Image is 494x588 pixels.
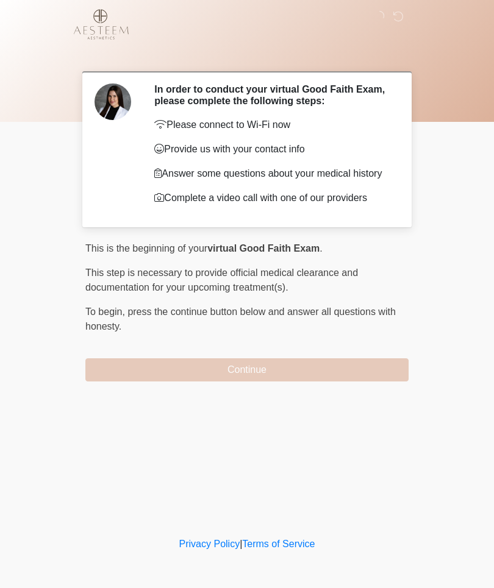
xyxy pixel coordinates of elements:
[154,118,390,132] p: Please connect to Wi-Fi now
[85,267,358,292] span: This step is necessary to provide official medical clearance and documentation for your upcoming ...
[154,166,390,181] p: Answer some questions about your medical history
[85,243,207,253] span: This is the beginning of your
[95,83,131,120] img: Agent Avatar
[207,243,320,253] strong: virtual Good Faith Exam
[154,83,390,107] h2: In order to conduct your virtual Good Faith Exam, please complete the following steps:
[179,539,240,549] a: Privacy Policy
[85,358,409,381] button: Continue
[85,306,127,317] span: To begin,
[85,306,396,331] span: press the continue button below and answer all questions with honesty.
[320,243,322,253] span: .
[154,191,390,205] p: Complete a video call with one of our providers
[76,44,418,66] h1: ‎ ‎
[73,9,129,40] img: Aesteem Aesthetics Logo
[240,539,242,549] a: |
[154,142,390,157] p: Provide us with your contact info
[242,539,315,549] a: Terms of Service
